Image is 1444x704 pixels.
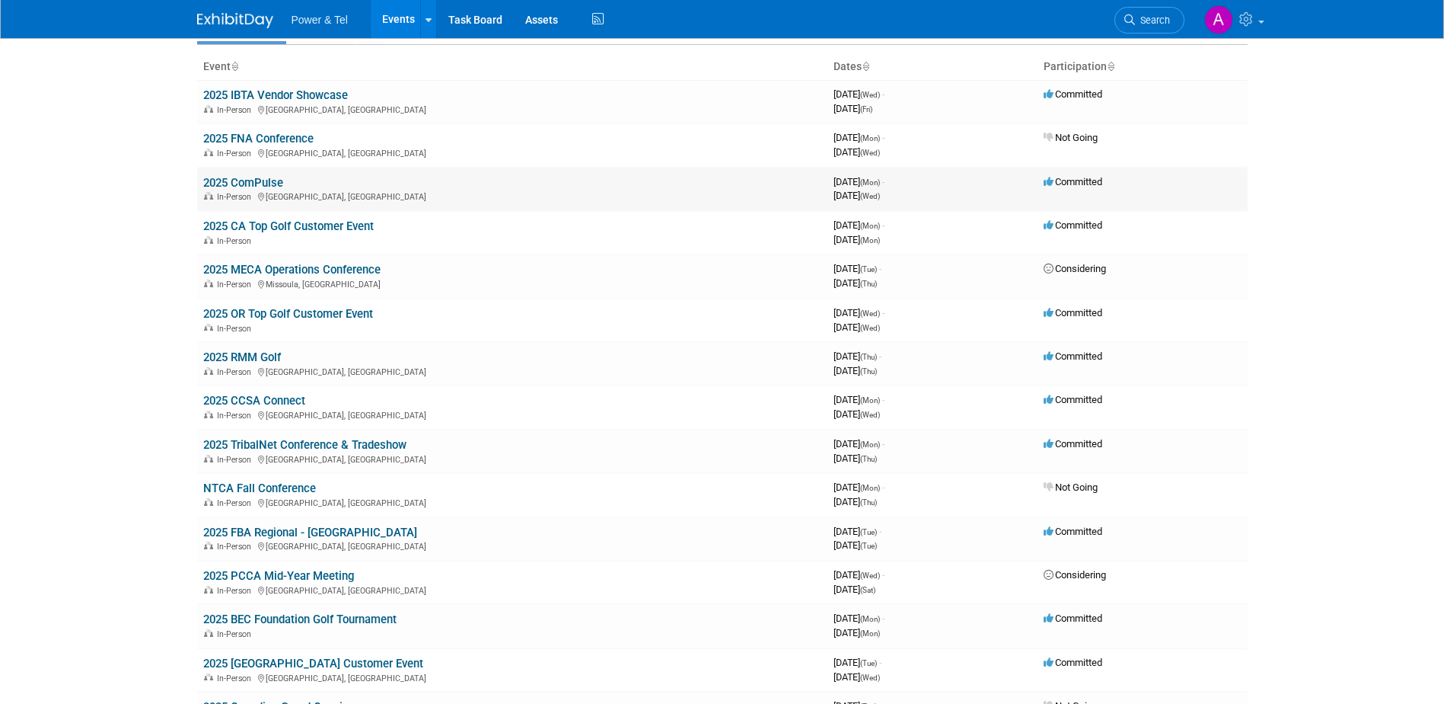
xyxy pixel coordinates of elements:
span: - [879,350,881,362]
span: Committed [1044,657,1102,668]
span: (Mon) [860,615,880,623]
span: Considering [1044,569,1106,581]
a: Search [1114,7,1184,34]
a: Sort by Event Name [231,60,238,72]
span: Not Going [1044,482,1098,493]
div: [GEOGRAPHIC_DATA], [GEOGRAPHIC_DATA] [203,408,821,421]
span: [DATE] [834,132,885,143]
img: ExhibitDay [197,13,273,28]
span: Considering [1044,263,1106,274]
a: 2025 BEC Foundation Golf Tournament [203,613,397,626]
span: [DATE] [834,263,881,274]
img: In-Person Event [204,236,213,244]
span: [DATE] [834,671,880,683]
div: [GEOGRAPHIC_DATA], [GEOGRAPHIC_DATA] [203,365,821,377]
a: 2025 FBA Regional - [GEOGRAPHIC_DATA] [203,526,417,539]
img: In-Person Event [204,674,213,681]
span: - [882,613,885,624]
span: [DATE] [834,190,880,201]
span: (Wed) [860,149,880,157]
span: Committed [1044,613,1102,624]
a: 2025 MECA Operations Conference [203,263,381,277]
img: In-Person Event [204,455,213,462]
div: [GEOGRAPHIC_DATA], [GEOGRAPHIC_DATA] [203,103,821,115]
span: - [879,526,881,537]
img: In-Person Event [204,280,213,287]
span: (Tue) [860,542,877,550]
img: In-Person Event [204,586,213,594]
span: Committed [1044,176,1102,187]
span: (Sat) [860,586,875,594]
span: Committed [1044,526,1102,537]
span: In-Person [217,674,256,683]
span: (Thu) [860,455,877,463]
span: [DATE] [834,453,877,464]
span: [DATE] [834,219,885,231]
span: (Mon) [860,178,880,187]
div: [GEOGRAPHIC_DATA], [GEOGRAPHIC_DATA] [203,496,821,508]
span: [DATE] [834,613,885,624]
img: Alina Dorion [1204,5,1233,34]
span: [DATE] [834,569,885,581]
span: [DATE] [834,482,885,493]
span: (Wed) [860,571,880,580]
img: In-Person Event [204,629,213,637]
span: - [882,438,885,450]
span: [DATE] [834,657,881,668]
span: [DATE] [834,438,885,450]
span: - [879,657,881,668]
span: [DATE] [834,176,885,187]
span: In-Person [217,192,256,202]
span: In-Person [217,629,256,639]
span: [DATE] [834,307,885,318]
span: [DATE] [834,584,875,595]
span: [DATE] [834,627,880,638]
div: [GEOGRAPHIC_DATA], [GEOGRAPHIC_DATA] [203,539,821,552]
a: 2025 PCCA Mid-Year Meeting [203,569,354,583]
span: [DATE] [834,408,880,420]
span: - [882,88,885,100]
div: [GEOGRAPHIC_DATA], [GEOGRAPHIC_DATA] [203,453,821,465]
span: Committed [1044,350,1102,362]
span: - [882,569,885,581]
a: 2025 FNA Conference [203,132,314,146]
span: (Wed) [860,91,880,99]
span: - [882,307,885,318]
span: [DATE] [834,103,872,114]
span: Power & Tel [292,14,348,26]
span: In-Person [217,586,256,596]
span: In-Person [217,280,256,290]
span: In-Person [217,149,256,158]
img: In-Person Event [204,411,213,418]
span: (Mon) [860,440,880,449]
img: In-Person Event [204,498,213,506]
span: (Mon) [860,396,880,405]
span: Search [1135,14,1170,26]
a: Sort by Start Date [862,60,869,72]
th: Dates [827,54,1038,80]
span: In-Person [217,542,256,552]
span: In-Person [217,498,256,508]
span: [DATE] [834,394,885,405]
span: Committed [1044,394,1102,405]
span: In-Person [217,411,256,421]
a: 2025 CA Top Golf Customer Event [203,219,374,233]
a: 2025 TribalNet Conference & Tradeshow [203,438,406,452]
a: NTCA Fall Conference [203,482,316,495]
span: Committed [1044,438,1102,450]
span: - [882,394,885,405]
div: [GEOGRAPHIC_DATA], [GEOGRAPHIC_DATA] [203,146,821,158]
span: (Wed) [860,192,880,200]
span: (Tue) [860,659,877,667]
span: In-Person [217,236,256,246]
span: Committed [1044,88,1102,100]
div: [GEOGRAPHIC_DATA], [GEOGRAPHIC_DATA] [203,671,821,683]
span: In-Person [217,105,256,115]
span: (Thu) [860,367,877,376]
img: In-Person Event [204,367,213,375]
a: 2025 [GEOGRAPHIC_DATA] Customer Event [203,657,423,670]
span: (Mon) [860,222,880,230]
span: (Tue) [860,528,877,536]
span: (Wed) [860,411,880,419]
span: - [879,263,881,274]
